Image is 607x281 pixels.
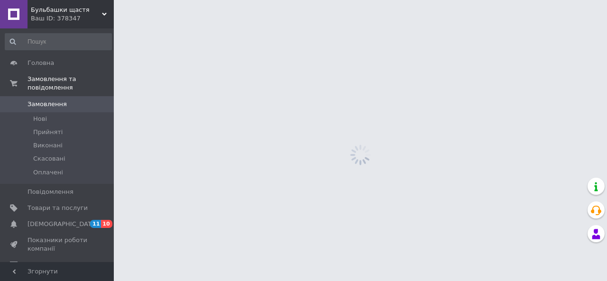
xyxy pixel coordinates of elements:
[348,142,373,168] img: spinner_grey-bg-hcd09dd2d8f1a785e3413b09b97f8118e7.gif
[28,261,52,270] span: Відгуки
[33,141,63,150] span: Виконані
[33,128,63,136] span: Прийняті
[28,220,98,228] span: [DEMOGRAPHIC_DATA]
[33,154,65,163] span: Скасовані
[33,168,63,177] span: Оплачені
[90,220,101,228] span: 11
[28,188,74,196] span: Повідомлення
[33,115,47,123] span: Нові
[28,204,88,212] span: Товари та послуги
[28,236,88,253] span: Показники роботи компанії
[31,6,102,14] span: Бульбашки щастя
[28,59,54,67] span: Головна
[28,75,114,92] span: Замовлення та повідомлення
[101,220,112,228] span: 10
[31,14,114,23] div: Ваш ID: 378347
[28,100,67,109] span: Замовлення
[5,33,112,50] input: Пошук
